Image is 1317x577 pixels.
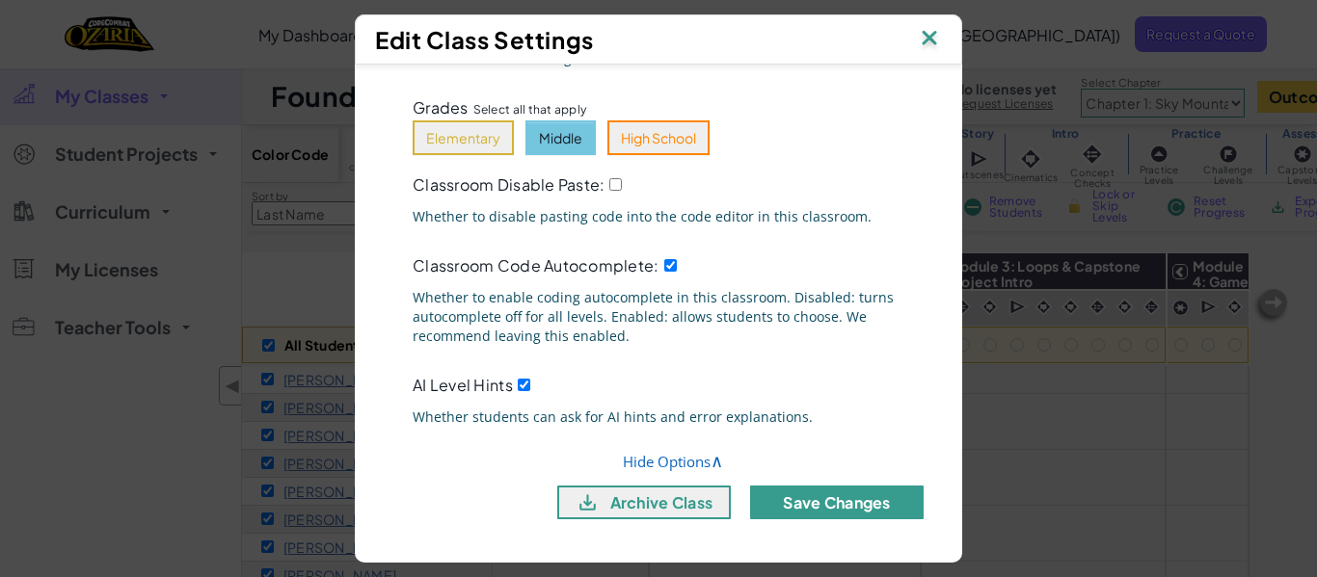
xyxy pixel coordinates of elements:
[413,288,933,346] span: Whether to enable coding autocomplete in this classroom. Disabled: turns autocomplete off for all...
[413,255,659,275] span: Classroom Code Autocomplete:
[413,174,605,195] span: Classroom Disable Paste:
[557,485,731,519] button: archive class
[413,207,933,226] span: Whether to disable pasting code into the code editor in this classroom.
[413,97,469,118] span: Grades
[525,120,596,155] button: Middle
[413,407,933,427] span: Whether students can ask for AI hints and error explanations.
[413,375,513,395] span: AI Level Hints
[375,25,594,54] span: Edit Class Settings
[917,25,942,54] img: IconClose.svg
[607,120,710,155] button: High School
[473,100,587,118] span: Select all that apply
[623,452,723,471] a: Hide Options
[413,120,514,155] button: Elementary
[576,490,600,514] img: IconArchive.svg
[711,449,723,472] span: ∧
[750,485,924,519] button: Save Changes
